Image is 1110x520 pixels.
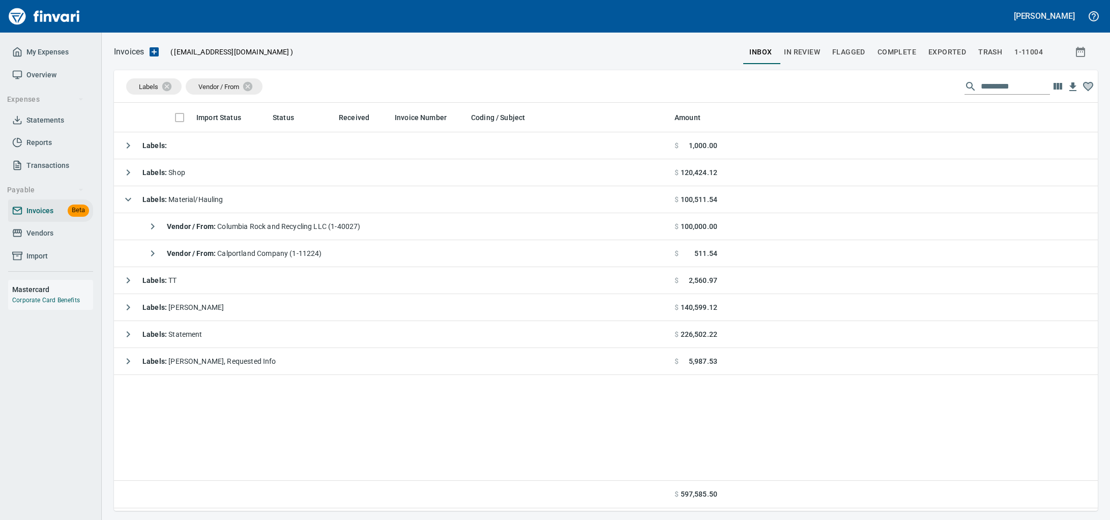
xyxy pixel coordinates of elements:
span: $ [675,140,679,151]
button: Upload an Invoice [144,46,164,58]
p: ( ) [164,47,293,57]
strong: Labels : [142,141,167,150]
span: $ [675,302,679,312]
span: Material/Hauling [142,195,223,204]
button: Show invoices within a particular date range [1065,43,1098,61]
button: [PERSON_NAME] [1011,8,1077,24]
span: 140,599.12 [681,302,718,312]
span: $ [675,275,679,285]
span: [PERSON_NAME], Requested Info [142,357,276,365]
a: InvoicesBeta [8,199,93,222]
span: Labels [139,83,158,91]
span: My Expenses [26,46,69,59]
span: Import Status [196,111,254,124]
span: 511.54 [694,248,717,258]
a: Statements [8,109,93,132]
button: Choose columns to display [1050,79,1065,94]
strong: Vendor / From : [167,222,217,230]
span: trash [978,46,1002,59]
span: Flagged [832,46,865,59]
span: Beta [68,205,89,216]
span: 226,502.22 [681,329,718,339]
button: Column choices favorited. Click to reset to default [1080,79,1096,94]
span: In Review [784,46,820,59]
span: Complete [878,46,916,59]
span: 597,585.50 [681,489,717,500]
span: TT [142,276,177,284]
span: 100,511.54 [681,194,718,205]
h6: Mastercard [12,284,93,295]
span: 1,000.00 [689,140,717,151]
span: Vendors [26,227,53,240]
span: 2,560.97 [689,275,717,285]
span: Coding / Subject [471,111,538,124]
span: Import Status [196,111,241,124]
a: Reports [8,131,93,154]
span: Coding / Subject [471,111,525,124]
span: Received [339,111,369,124]
span: 5,987.53 [689,356,717,366]
strong: Labels : [142,303,168,311]
span: $ [675,167,679,178]
strong: Vendor / From : [167,249,217,257]
div: Labels [126,78,182,95]
span: Amount [675,111,700,124]
span: Statements [26,114,64,127]
span: Invoices [26,205,53,217]
a: Import [8,245,93,268]
span: Transactions [26,159,69,172]
span: Amount [675,111,714,124]
span: Import [26,250,48,263]
span: Calportland Company (1-11224) [167,249,322,257]
span: inbox [749,46,772,59]
a: Overview [8,64,93,86]
button: Payable [3,181,88,199]
strong: Labels : [142,195,168,204]
span: $ [675,489,679,500]
img: Finvari [6,4,82,28]
span: Invoice Number [395,111,447,124]
span: Received [339,111,383,124]
span: Columbia Rock and Recycling LLC (1-40027) [167,222,360,230]
span: Status [273,111,307,124]
span: $ [675,194,679,205]
span: $ [675,356,679,366]
h5: [PERSON_NAME] [1014,11,1075,21]
span: Invoice Number [395,111,460,124]
span: 120,424.12 [681,167,718,178]
button: Expenses [3,90,88,109]
span: Overview [26,69,56,81]
span: 100,000.00 [681,221,718,232]
span: 1-11004 [1014,46,1043,59]
a: Vendors [8,222,93,245]
span: Expenses [7,93,84,106]
a: My Expenses [8,41,93,64]
span: Payable [7,184,84,196]
div: Vendor / From [186,78,262,95]
strong: Labels : [142,168,168,177]
span: Shop [142,168,185,177]
span: $ [675,221,679,232]
span: Statement [142,330,202,338]
button: Download table [1065,79,1080,95]
p: Invoices [114,46,144,58]
span: $ [675,329,679,339]
nav: breadcrumb [114,46,144,58]
span: Vendor / From [198,83,239,91]
span: Status [273,111,294,124]
a: Corporate Card Benefits [12,297,80,304]
span: [PERSON_NAME] [142,303,224,311]
span: Reports [26,136,52,149]
strong: Labels : [142,330,168,338]
strong: Labels : [142,276,168,284]
strong: Labels : [142,357,168,365]
span: Exported [928,46,966,59]
span: [EMAIL_ADDRESS][DOMAIN_NAME] [173,47,290,57]
span: $ [675,248,679,258]
a: Transactions [8,154,93,177]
